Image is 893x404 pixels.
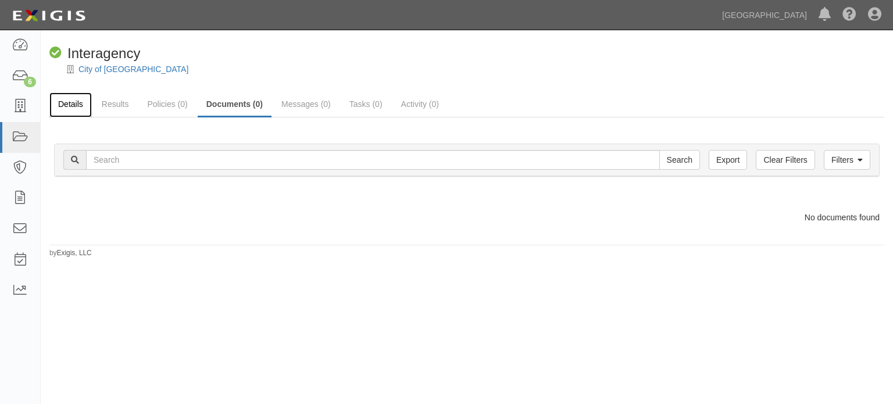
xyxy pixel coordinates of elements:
img: logo-5460c22ac91f19d4615b14bd174203de0afe785f0fc80cf4dbbc73dc1793850b.png [9,5,89,26]
div: 6 [24,77,36,87]
input: Search [86,150,660,170]
a: Tasks (0) [341,92,391,116]
small: by [49,248,92,258]
div: No documents found [45,212,888,223]
div: Interagency [49,44,140,63]
a: Policies (0) [138,92,196,116]
a: Exigis, LLC [57,249,92,257]
a: [GEOGRAPHIC_DATA] [716,3,813,27]
a: Filters [824,150,870,170]
a: Documents (0) [198,92,272,117]
input: Search [659,150,700,170]
a: Clear Filters [756,150,815,170]
span: Interagency [67,45,140,61]
i: Compliant [49,47,62,59]
a: Activity (0) [392,92,448,116]
a: Export [709,150,747,170]
a: City of [GEOGRAPHIC_DATA] [78,65,188,74]
i: Help Center - Complianz [842,8,856,22]
a: Details [49,92,92,117]
a: Messages (0) [273,92,340,116]
a: Results [93,92,138,116]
